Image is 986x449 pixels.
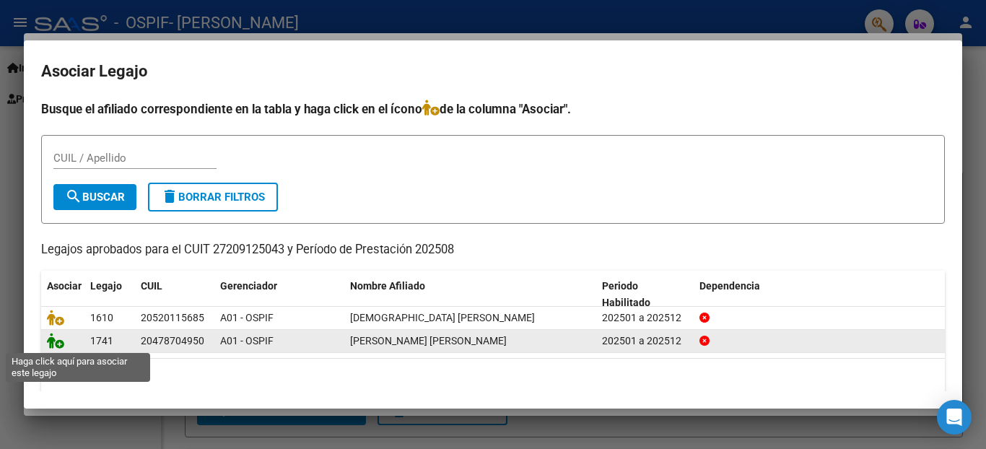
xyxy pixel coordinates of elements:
[596,271,694,318] datatable-header-cell: Periodo Habilitado
[90,280,122,292] span: Legajo
[220,280,277,292] span: Gerenciador
[699,280,760,292] span: Dependencia
[344,271,596,318] datatable-header-cell: Nombre Afiliado
[135,271,214,318] datatable-header-cell: CUIL
[90,312,113,323] span: 1610
[53,184,136,210] button: Buscar
[350,335,507,346] span: GUTIERREZ PEDRO BAUTISTA
[602,310,688,326] div: 202501 a 202512
[90,335,113,346] span: 1741
[220,312,274,323] span: A01 - OSPIF
[161,191,265,204] span: Borrar Filtros
[41,359,945,395] div: 2 registros
[602,280,650,308] span: Periodo Habilitado
[602,333,688,349] div: 202501 a 202512
[65,188,82,205] mat-icon: search
[141,280,162,292] span: CUIL
[65,191,125,204] span: Buscar
[41,271,84,318] datatable-header-cell: Asociar
[41,241,945,259] p: Legajos aprobados para el CUIT 27209125043 y Período de Prestación 202508
[41,58,945,85] h2: Asociar Legajo
[220,335,274,346] span: A01 - OSPIF
[937,400,972,435] div: Open Intercom Messenger
[161,188,178,205] mat-icon: delete
[148,183,278,212] button: Borrar Filtros
[84,271,135,318] datatable-header-cell: Legajo
[694,271,946,318] datatable-header-cell: Dependencia
[141,310,204,326] div: 20520115685
[41,100,945,118] h4: Busque el afiliado correspondiente en la tabla y haga click en el ícono de la columna "Asociar".
[214,271,344,318] datatable-header-cell: Gerenciador
[350,312,535,323] span: BRITEZ LEANDRO FRANCO
[47,280,82,292] span: Asociar
[350,280,425,292] span: Nombre Afiliado
[141,333,204,349] div: 20478704950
